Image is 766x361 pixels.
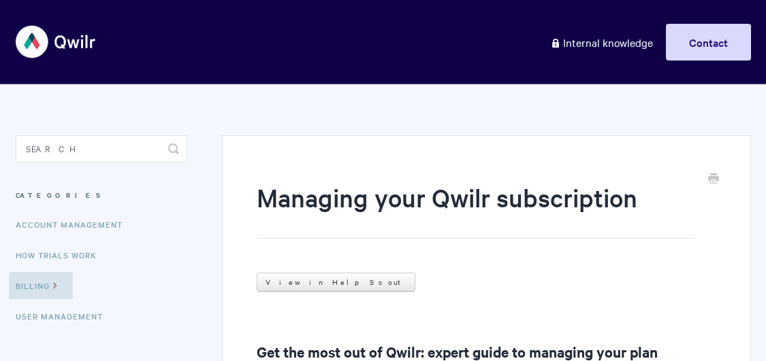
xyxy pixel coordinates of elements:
a: Print this Article [708,172,719,187]
a: Contact [666,24,751,61]
a: User Management [16,303,113,330]
a: Internal knowledge [540,24,663,61]
a: How Trials Work [16,241,107,269]
h1: Managing your Qwilr subscription [257,180,695,239]
a: View in Help Scout [257,273,415,292]
a: Account Management [16,211,133,238]
img: Qwilr Help Center [16,16,97,67]
a: Billing [9,272,73,299]
h3: Categories [16,183,188,207]
strong: Get the most out of Qwilr: expert guide to managing your plan [257,342,658,361]
input: Search [16,135,188,162]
